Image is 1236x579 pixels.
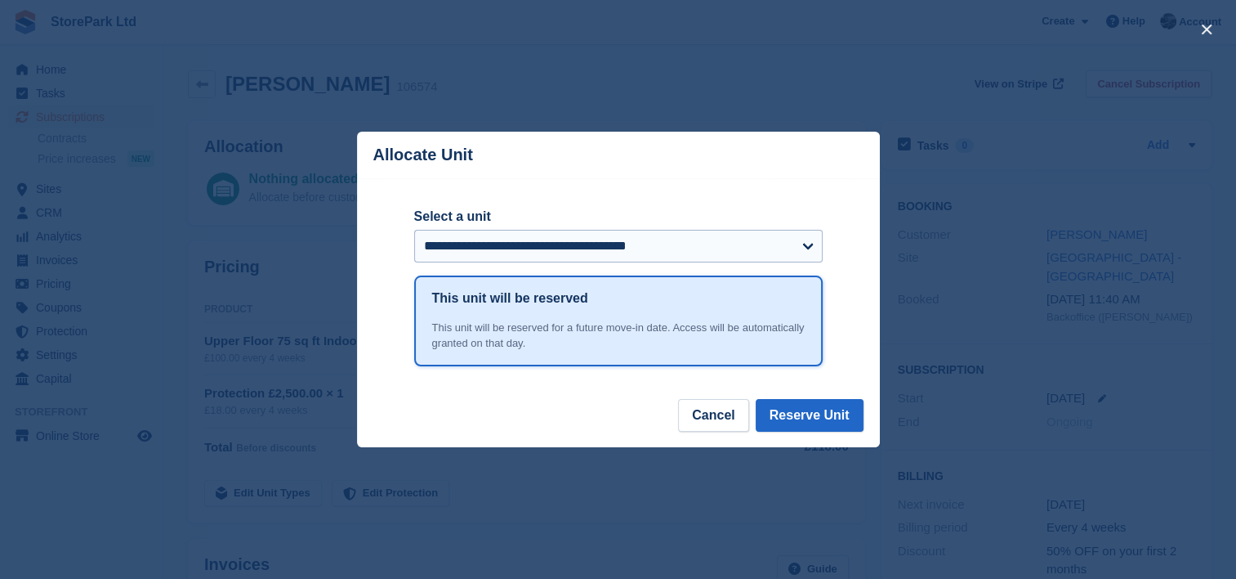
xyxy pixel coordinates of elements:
p: Allocate Unit [373,146,473,164]
div: This unit will be reserved for a future move-in date. Access will be automatically granted on tha... [432,320,805,352]
button: Cancel [678,399,748,432]
h1: This unit will be reserved [432,289,588,308]
label: Select a unit [414,207,823,227]
button: close [1194,16,1220,43]
button: Reserve Unit [756,399,863,432]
